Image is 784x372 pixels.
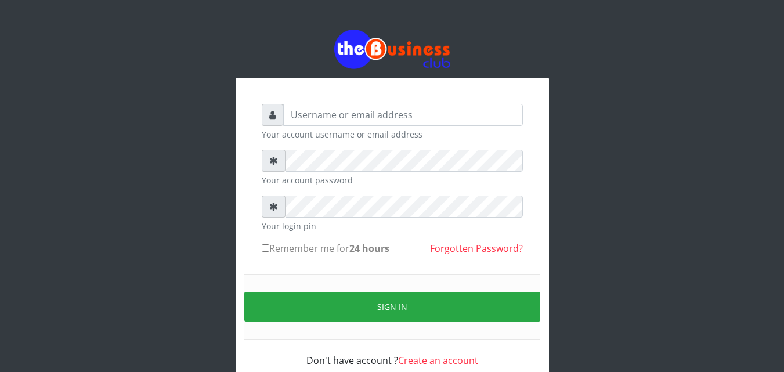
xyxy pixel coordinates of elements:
a: Forgotten Password? [430,242,523,255]
input: Username or email address [283,104,523,126]
input: Remember me for24 hours [262,244,269,252]
button: Sign in [244,292,540,322]
a: Create an account [398,354,478,367]
label: Remember me for [262,241,389,255]
small: Your login pin [262,220,523,232]
div: Don't have account ? [262,340,523,367]
small: Your account username or email address [262,128,523,140]
b: 24 hours [349,242,389,255]
small: Your account password [262,174,523,186]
